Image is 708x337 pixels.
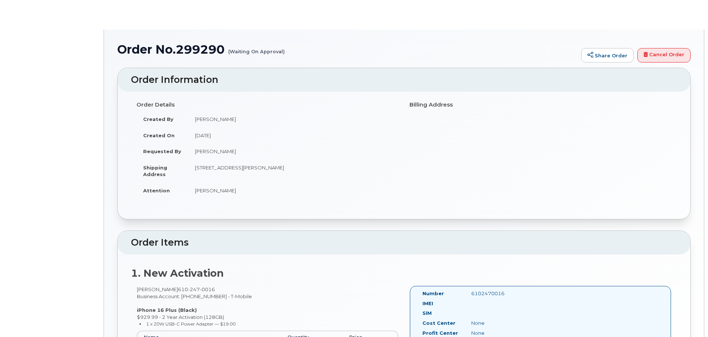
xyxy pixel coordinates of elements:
[188,111,398,127] td: [PERSON_NAME]
[131,75,677,85] h2: Order Information
[136,102,398,108] h4: Order Details
[188,182,398,199] td: [PERSON_NAME]
[188,159,398,182] td: [STREET_ADDRESS][PERSON_NAME]
[143,116,173,122] strong: Created By
[466,320,534,327] div: None
[188,127,398,144] td: [DATE]
[228,43,285,54] small: (Waiting On Approval)
[466,290,534,297] div: 6102470016
[188,286,200,292] span: 247
[117,43,577,56] h1: Order No.299290
[188,143,398,159] td: [PERSON_NAME]
[637,48,691,63] a: Cancel Order
[131,237,677,248] h2: Order Items
[131,267,224,279] strong: 1. New Activation
[143,148,181,154] strong: Requested By
[422,330,458,337] label: Profit Center
[143,188,170,193] strong: Attention
[466,330,534,337] div: None
[422,290,444,297] label: Number
[137,307,197,313] strong: iPhone 16 Plus (Black)
[422,310,432,317] label: SIM
[200,286,215,292] span: 0016
[143,132,175,138] strong: Created On
[422,320,455,327] label: Cost Center
[146,321,236,327] small: 1 x 20W USB-C Power Adapter — $19.00
[581,48,634,63] a: Share Order
[143,165,167,178] strong: Shipping Address
[178,286,215,292] span: 610
[409,102,671,108] h4: Billing Address
[422,300,433,307] label: IMEI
